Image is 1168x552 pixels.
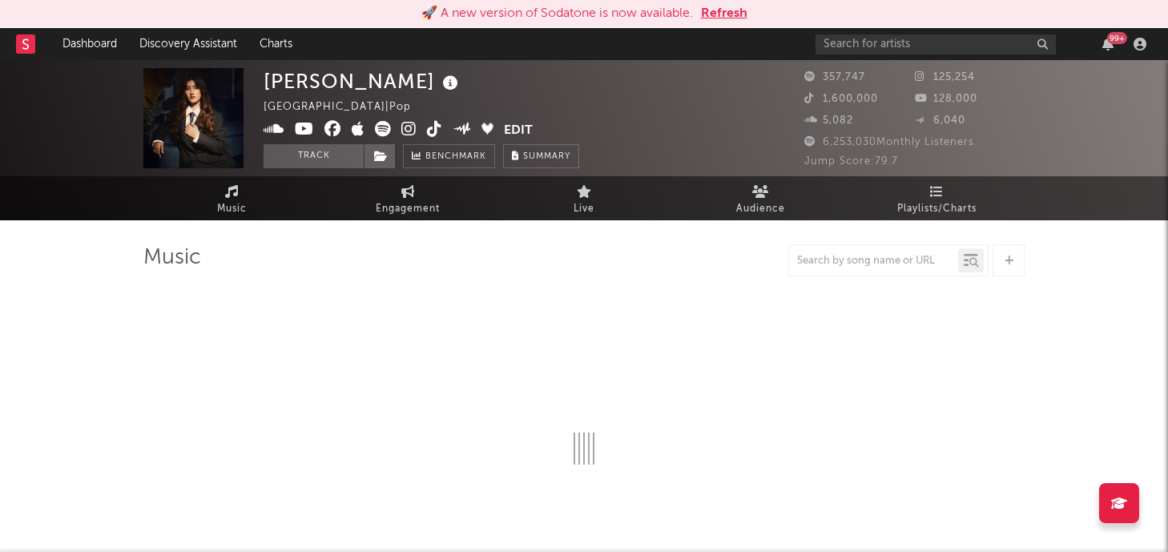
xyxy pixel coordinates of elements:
a: Discovery Assistant [128,28,248,60]
div: 🚀 A new version of Sodatone is now available. [421,4,693,23]
span: 1,600,000 [804,94,878,104]
a: Audience [672,176,848,220]
span: 6,040 [915,115,965,126]
span: 5,082 [804,115,853,126]
a: Engagement [320,176,496,220]
a: Music [143,176,320,220]
span: Live [574,199,594,219]
button: 99+ [1102,38,1114,50]
span: 357,747 [804,72,865,83]
a: Playlists/Charts [848,176,1025,220]
span: Music [217,199,247,219]
div: [PERSON_NAME] [264,68,462,95]
button: Summary [503,144,579,168]
span: Summary [523,152,570,161]
input: Search by song name or URL [789,255,958,268]
span: 125,254 [915,72,975,83]
a: Live [496,176,672,220]
span: Engagement [376,199,440,219]
a: Benchmark [403,144,495,168]
div: 99 + [1107,32,1127,44]
span: 128,000 [915,94,977,104]
button: Edit [504,121,533,141]
span: Benchmark [425,147,486,167]
a: Charts [248,28,304,60]
div: [GEOGRAPHIC_DATA] | Pop [264,98,429,117]
span: 6,253,030 Monthly Listeners [804,137,974,147]
span: Audience [736,199,785,219]
button: Refresh [701,4,747,23]
span: Playlists/Charts [897,199,977,219]
button: Track [264,144,364,168]
span: Jump Score: 79.7 [804,156,898,167]
a: Dashboard [51,28,128,60]
input: Search for artists [816,34,1056,54]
